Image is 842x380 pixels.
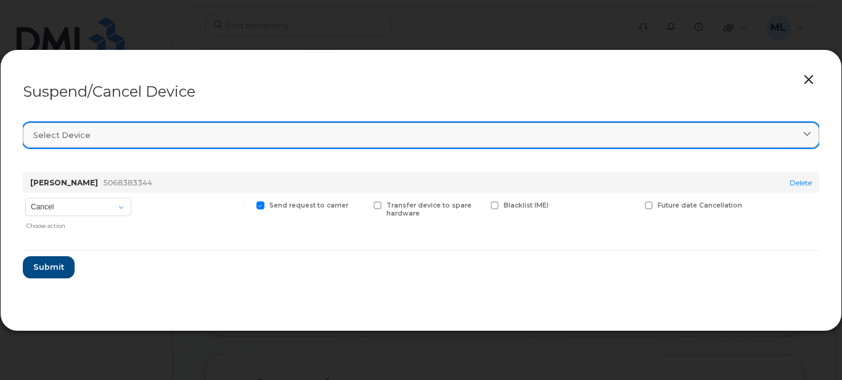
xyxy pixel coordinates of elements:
[790,178,812,187] a: Delete
[242,201,248,208] input: Send request to carrier
[269,201,348,209] span: Send request to carrier
[630,201,636,208] input: Future date Cancellation
[658,201,742,209] span: Future date Cancellation
[476,201,482,208] input: Blacklist IMEI
[504,201,549,209] span: Blacklist IMEI
[386,201,472,217] span: Transfer device to spare hardware
[359,201,365,208] input: Transfer device to spare hardware
[23,84,819,99] div: Suspend/Cancel Device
